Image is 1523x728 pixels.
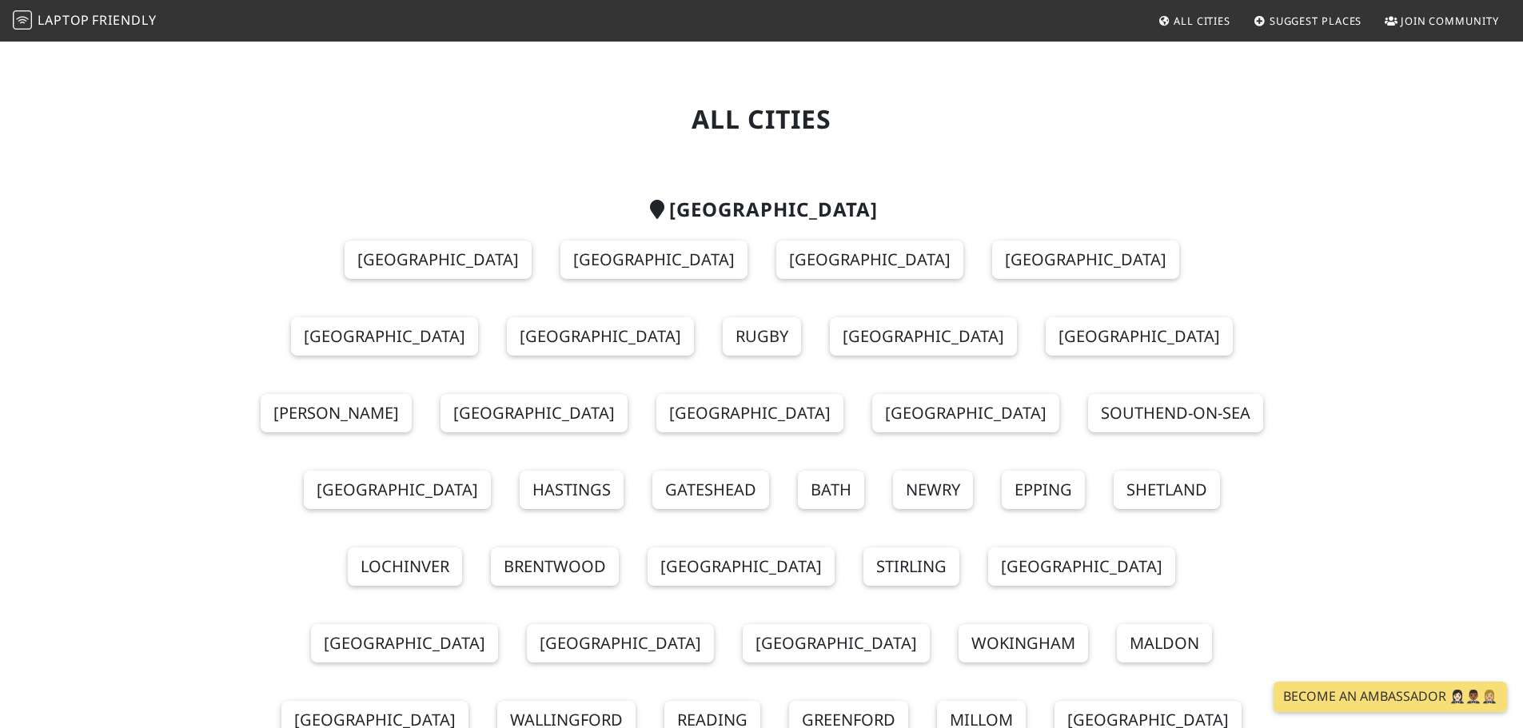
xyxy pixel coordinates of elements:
[1117,624,1212,662] a: Maldon
[261,394,412,432] a: [PERSON_NAME]
[988,547,1175,586] a: [GEOGRAPHIC_DATA]
[1151,6,1237,35] a: All Cities
[345,241,532,279] a: [GEOGRAPHIC_DATA]
[648,547,835,586] a: [GEOGRAPHIC_DATA]
[743,624,930,662] a: [GEOGRAPHIC_DATA]
[348,547,462,586] a: Lochinver
[959,624,1088,662] a: Wokingham
[992,241,1179,279] a: [GEOGRAPHIC_DATA]
[560,241,748,279] a: [GEOGRAPHIC_DATA]
[1378,6,1505,35] a: Join Community
[520,471,624,509] a: Hastings
[1274,682,1507,712] a: Become an Ambassador 🤵🏻‍♀️🤵🏾‍♂️🤵🏼‍♀️
[38,11,90,29] span: Laptop
[1088,394,1263,432] a: Southend-on-Sea
[491,547,619,586] a: Brentwood
[507,317,694,356] a: [GEOGRAPHIC_DATA]
[893,471,973,509] a: Newry
[1247,6,1369,35] a: Suggest Places
[1114,471,1220,509] a: Shetland
[1046,317,1233,356] a: [GEOGRAPHIC_DATA]
[92,11,156,29] span: Friendly
[304,471,491,509] a: [GEOGRAPHIC_DATA]
[1174,14,1230,28] span: All Cities
[798,471,864,509] a: Bath
[1002,471,1085,509] a: Epping
[441,394,628,432] a: [GEOGRAPHIC_DATA]
[863,547,959,586] a: Stirling
[13,10,32,30] img: LaptopFriendly
[527,624,714,662] a: [GEOGRAPHIC_DATA]
[830,317,1017,356] a: [GEOGRAPHIC_DATA]
[652,471,769,509] a: Gateshead
[1270,14,1362,28] span: Suggest Places
[1401,14,1499,28] span: Join Community
[13,7,157,35] a: LaptopFriendly LaptopFriendly
[872,394,1059,432] a: [GEOGRAPHIC_DATA]
[311,624,498,662] a: [GEOGRAPHIC_DATA]
[723,317,801,356] a: Rugby
[776,241,963,279] a: [GEOGRAPHIC_DATA]
[244,198,1280,221] h2: [GEOGRAPHIC_DATA]
[244,104,1280,134] h1: All Cities
[656,394,843,432] a: [GEOGRAPHIC_DATA]
[291,317,478,356] a: [GEOGRAPHIC_DATA]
